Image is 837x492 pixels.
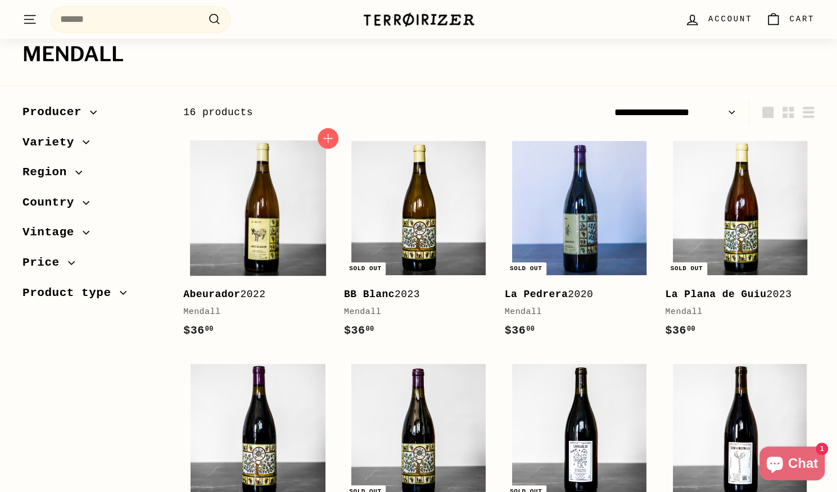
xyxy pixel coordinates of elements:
b: Abeurador [183,289,240,300]
sup: 00 [526,325,535,333]
button: Country [22,190,165,221]
span: Cart [789,13,815,25]
span: Country [22,193,83,212]
span: Price [22,253,68,272]
button: Variety [22,130,165,161]
sup: 00 [205,325,214,333]
div: 2022 [183,286,322,303]
div: Sold out [666,262,707,275]
sup: 00 [687,325,695,333]
div: Mendall [183,306,322,319]
span: Vintage [22,223,83,242]
inbox-online-store-chat: Shopify online store chat [756,447,828,483]
span: Producer [22,103,90,122]
span: Account [708,13,752,25]
a: Account [678,3,759,36]
div: 2023 [344,286,482,303]
a: Cart [759,3,821,36]
span: $36 [505,324,535,337]
button: Price [22,250,165,281]
div: 16 products [183,104,499,121]
button: Region [22,160,165,190]
a: Sold out BB Blanc2023Mendall [344,134,494,351]
div: 2023 [665,286,803,303]
span: $36 [183,324,214,337]
b: La Pedrera [505,289,568,300]
span: Product type [22,284,120,303]
a: Sold out La Plana de Guiu2023Mendall [665,134,815,351]
div: Sold out [505,262,546,275]
a: Sold out La Pedrera2020Mendall [505,134,654,351]
span: Region [22,163,75,182]
span: $36 [665,324,695,337]
b: BB Blanc [344,289,395,300]
button: Product type [22,281,165,311]
h1: Mendall [22,43,815,66]
sup: 00 [365,325,374,333]
div: 2020 [505,286,643,303]
a: Abeurador2022Mendall [183,134,333,351]
div: Mendall [505,306,643,319]
span: Variety [22,133,83,152]
button: Producer [22,100,165,130]
div: Mendall [344,306,482,319]
span: $36 [344,324,374,337]
div: Sold out [345,262,386,275]
button: Vintage [22,220,165,250]
div: Mendall [665,306,803,319]
b: La Plana de Guiu [665,289,766,300]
